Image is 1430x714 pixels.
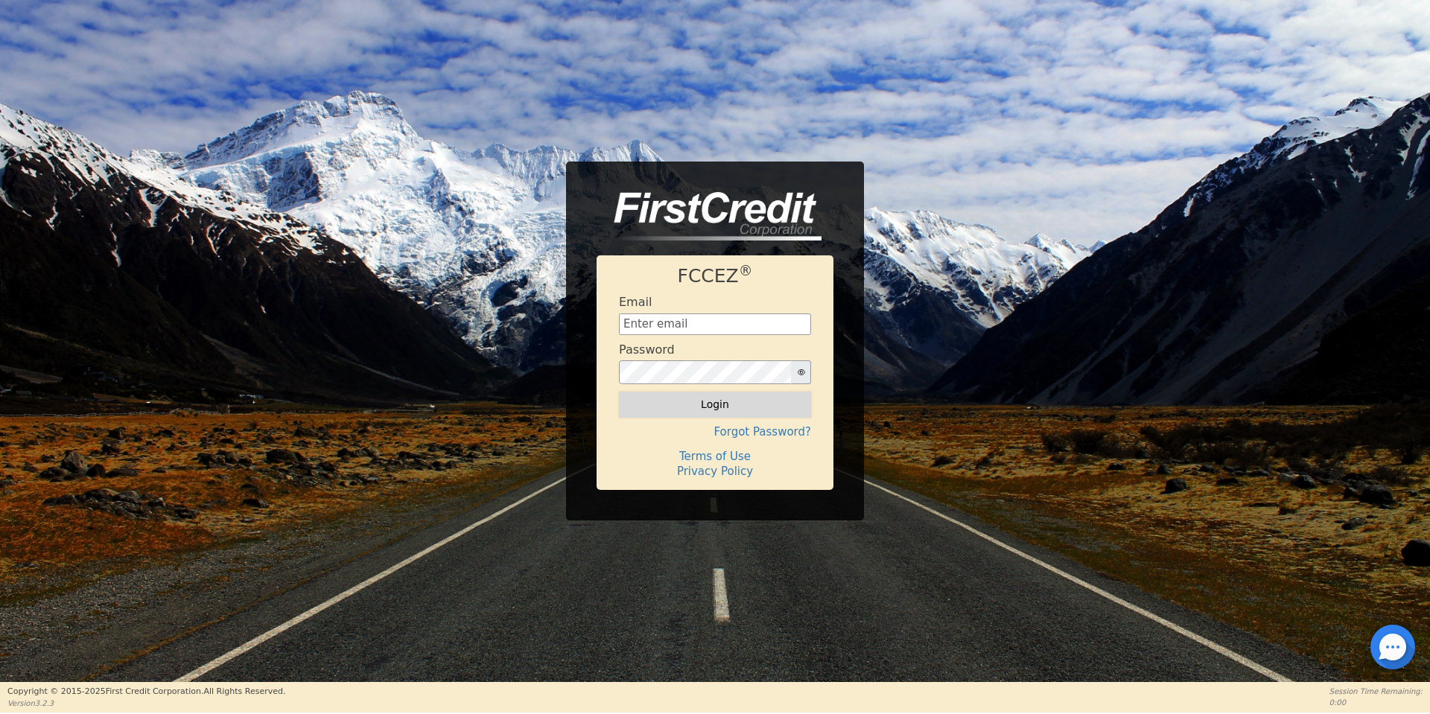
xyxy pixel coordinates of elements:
[7,698,285,709] p: Version 3.2.3
[619,425,811,439] h4: Forgot Password?
[203,686,285,696] span: All Rights Reserved.
[619,465,811,478] h4: Privacy Policy
[619,392,811,417] button: Login
[619,313,811,336] input: Enter email
[619,360,792,384] input: password
[619,342,675,357] h4: Password
[619,265,811,287] h1: FCCEZ
[597,192,822,241] img: logo-CMu_cnol.png
[7,686,285,698] p: Copyright © 2015- 2025 First Credit Corporation.
[619,295,652,309] h4: Email
[619,450,811,463] h4: Terms of Use
[1329,686,1423,697] p: Session Time Remaining:
[1329,697,1423,708] p: 0:00
[739,263,753,278] sup: ®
